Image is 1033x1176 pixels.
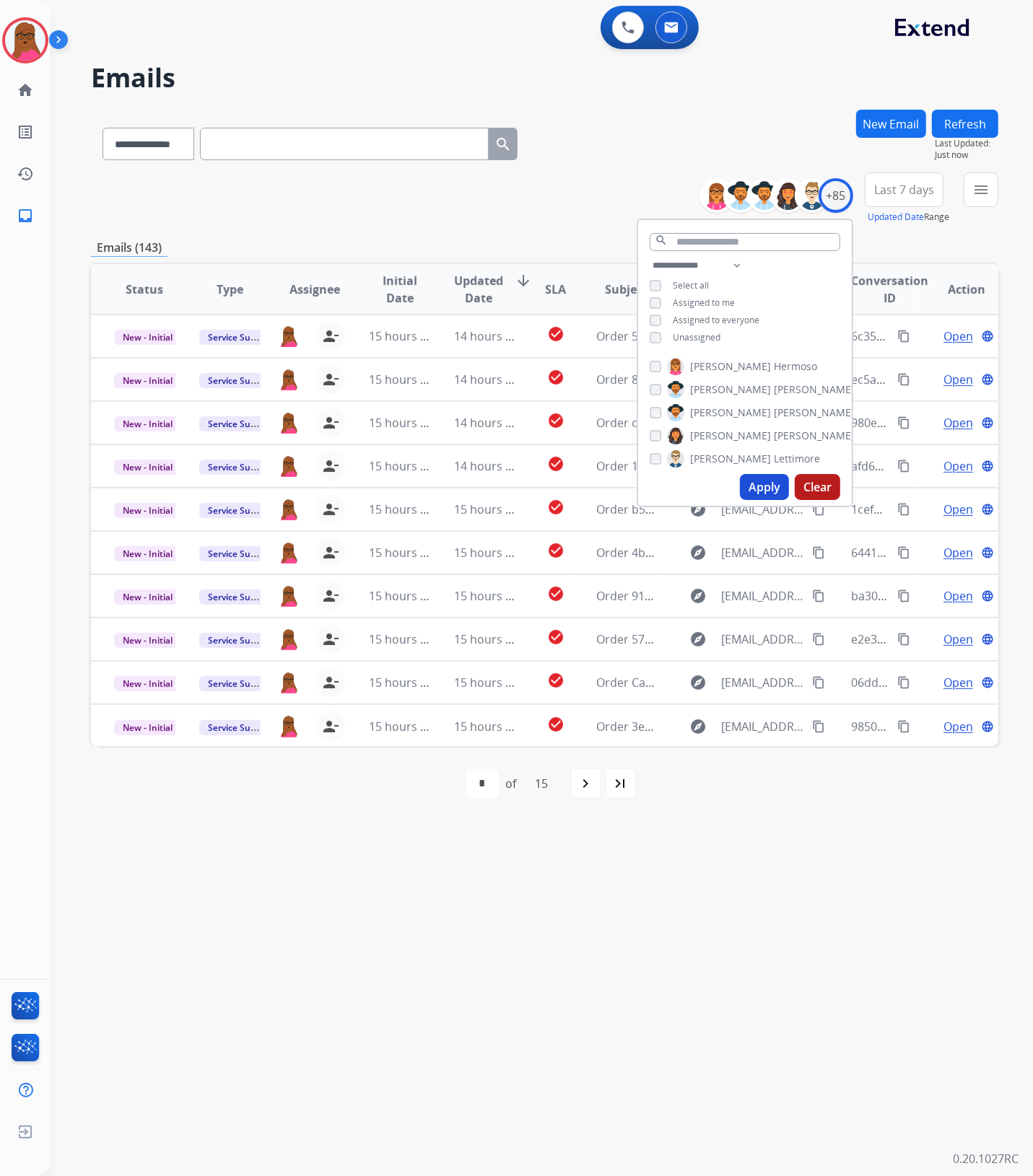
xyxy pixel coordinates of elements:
span: Open [943,544,973,561]
span: New - Initial [114,416,181,431]
span: Service Support [199,546,282,561]
span: New - Initial [114,676,181,691]
span: Select all [673,279,709,291]
span: Service Support [199,589,282,605]
span: Type [217,281,243,298]
span: 15 hours ago [369,675,440,690]
span: Order b5795b63-f3ed-4f9c-87e0-4007669eca16 [596,501,849,517]
mat-icon: person_remove [322,414,339,431]
mat-icon: person_remove [322,631,339,648]
img: agent-avatar [279,585,300,607]
span: Service Support [199,720,282,735]
span: [EMAIL_ADDRESS][DOMAIN_NAME] [722,631,805,648]
mat-icon: language [981,503,994,516]
mat-icon: content_copy [897,503,910,516]
mat-icon: content_copy [897,589,910,602]
span: Order 4bf2d848-93ab-41ee-9329-a61e242071f7 [596,545,850,561]
span: Order 578ed1e5-9dac-4aa9-adda-2aafb89f414e [596,631,851,647]
span: [PERSON_NAME] [774,429,855,443]
span: 14 hours ago [454,328,526,344]
button: Clear [795,474,840,500]
span: Open [943,631,973,648]
span: New - Initial [114,546,181,561]
mat-icon: content_copy [812,589,825,602]
span: [PERSON_NAME] [690,429,771,443]
span: Service Support [199,330,282,345]
span: New - Initial [114,589,181,605]
span: Status [126,281,163,298]
span: Assigned to everyone [673,314,759,326]
span: New - Initial [114,373,181,388]
span: New - Initial [114,720,181,735]
span: New - Initial [114,460,181,475]
mat-icon: navigate_next [577,775,595,792]
span: 15 hours ago [369,415,440,431]
span: Service Support [199,633,282,648]
span: [PERSON_NAME] [774,405,855,420]
span: Unassigned [673,331,720,343]
mat-icon: explore [690,631,707,648]
button: Refresh [932,110,998,138]
h2: Emails [91,63,998,92]
mat-icon: home [17,82,34,99]
span: Last Updated: [935,138,998,149]
span: [EMAIL_ADDRESS][DOMAIN_NAME] [722,501,805,518]
mat-icon: language [981,330,994,343]
mat-icon: language [981,633,994,646]
span: New - Initial [114,503,181,518]
span: 14 hours ago [454,458,526,474]
mat-icon: explore [690,501,707,518]
mat-icon: check_circle [547,585,565,602]
img: agent-avatar [279,369,300,391]
span: Order 891e7f2a-e1ff-4d32-af8f-96fab221fd75 [596,372,837,387]
span: [PERSON_NAME] [690,452,771,466]
span: 15 hours ago [369,458,440,474]
mat-icon: check_circle [547,412,565,429]
mat-icon: explore [690,718,707,735]
span: 15 hours ago [369,588,440,604]
mat-icon: content_copy [897,546,910,559]
img: agent-avatar [279,499,300,521]
span: Service Support [199,373,282,388]
mat-icon: content_copy [897,460,910,473]
div: +85 [819,178,853,213]
span: Range [868,211,949,223]
mat-icon: language [981,373,994,386]
span: Open [943,501,973,518]
mat-icon: language [981,589,994,602]
span: Open [943,718,973,735]
span: 15 hours ago [454,545,526,561]
button: New Email [856,110,926,138]
span: 15 hours ago [454,675,526,690]
span: Open [943,414,973,431]
div: of [506,775,517,792]
span: [PERSON_NAME] [690,382,771,397]
span: 14 hours ago [454,415,526,431]
span: Open [943,328,973,345]
button: Apply [740,474,789,500]
mat-icon: inbox [17,207,34,224]
mat-icon: content_copy [812,546,825,559]
img: avatar [5,20,45,61]
mat-icon: language [981,460,994,473]
mat-icon: person_remove [322,501,339,518]
mat-icon: person_remove [322,674,339,691]
span: 15 hours ago [454,631,526,647]
button: Updated Date [868,211,924,223]
span: Order 9177890146 [596,588,697,604]
img: agent-avatar [279,672,300,694]
mat-icon: check_circle [547,369,565,386]
img: agent-avatar [279,628,300,651]
mat-icon: language [981,416,994,429]
mat-icon: explore [690,587,707,605]
span: 14 hours ago [454,372,526,387]
span: Open [943,457,973,475]
span: Service Support [199,416,282,431]
mat-icon: person_remove [322,371,339,388]
span: 15 hours ago [369,372,440,387]
mat-icon: language [981,720,994,733]
mat-icon: content_copy [812,676,825,689]
mat-icon: check_circle [547,628,565,646]
img: agent-avatar [279,455,300,478]
span: Open [943,371,973,388]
